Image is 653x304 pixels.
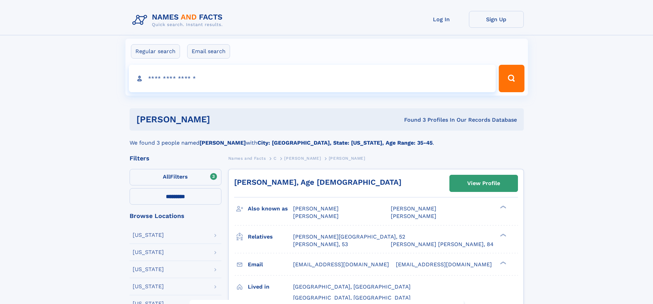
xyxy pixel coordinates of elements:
[293,294,411,301] span: [GEOGRAPHIC_DATA], [GEOGRAPHIC_DATA]
[130,169,221,185] label: Filters
[499,65,524,92] button: Search Button
[130,131,524,147] div: We found 3 people named with .
[130,213,221,219] div: Browse Locations
[274,154,277,162] a: C
[133,232,164,238] div: [US_STATE]
[129,65,496,92] input: search input
[257,139,433,146] b: City: [GEOGRAPHIC_DATA], State: [US_STATE], Age Range: 35-45
[293,213,339,219] span: [PERSON_NAME]
[131,44,180,59] label: Regular search
[163,173,170,180] span: All
[498,233,507,237] div: ❯
[234,178,401,186] a: [PERSON_NAME], Age [DEMOGRAPHIC_DATA]
[284,154,321,162] a: [PERSON_NAME]
[469,11,524,28] a: Sign Up
[248,281,293,293] h3: Lived in
[498,260,507,265] div: ❯
[498,205,507,209] div: ❯
[130,155,221,161] div: Filters
[133,267,164,272] div: [US_STATE]
[391,213,436,219] span: [PERSON_NAME]
[130,11,228,29] img: Logo Names and Facts
[133,284,164,289] div: [US_STATE]
[293,205,339,212] span: [PERSON_NAME]
[293,283,411,290] span: [GEOGRAPHIC_DATA], [GEOGRAPHIC_DATA]
[396,261,492,268] span: [EMAIL_ADDRESS][DOMAIN_NAME]
[391,205,436,212] span: [PERSON_NAME]
[293,261,389,268] span: [EMAIL_ADDRESS][DOMAIN_NAME]
[450,175,518,192] a: View Profile
[329,156,365,161] span: [PERSON_NAME]
[228,154,266,162] a: Names and Facts
[248,231,293,243] h3: Relatives
[187,44,230,59] label: Email search
[414,11,469,28] a: Log In
[136,115,307,124] h1: [PERSON_NAME]
[248,203,293,215] h3: Also known as
[133,250,164,255] div: [US_STATE]
[307,116,517,124] div: Found 3 Profiles In Our Records Database
[284,156,321,161] span: [PERSON_NAME]
[391,241,494,248] a: [PERSON_NAME] [PERSON_NAME], 84
[248,259,293,270] h3: Email
[199,139,246,146] b: [PERSON_NAME]
[293,241,348,248] a: [PERSON_NAME], 53
[467,175,500,191] div: View Profile
[293,233,405,241] a: [PERSON_NAME][GEOGRAPHIC_DATA], 52
[274,156,277,161] span: C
